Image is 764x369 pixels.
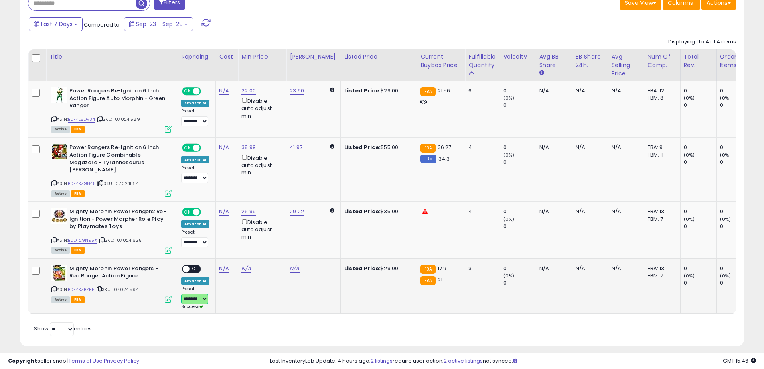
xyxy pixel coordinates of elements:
span: FBA [71,247,85,254]
div: Preset: [181,108,209,126]
div: 0 [720,223,752,230]
span: 21 [438,276,442,283]
div: 0 [720,208,752,215]
a: N/A [219,265,229,273]
div: 4 [468,208,493,215]
span: ON [183,88,193,95]
div: ASIN: [51,265,172,302]
small: FBM [420,155,436,163]
a: N/A [219,143,229,151]
a: B0F4KZBZBF [68,286,94,293]
div: Min Price [241,53,283,61]
div: FBM: 7 [648,216,674,223]
div: FBA: 13 [648,265,674,272]
b: Mighty Morphin Power Rangers - Red Ranger Action Figure [69,265,167,282]
small: (0%) [503,273,515,279]
div: Last InventoryLab Update: 4 hours ago, require user action, not synced. [270,357,756,365]
div: Preset: [181,165,209,183]
span: | SKU: 1070241589 [96,116,140,122]
div: Amazon AI [181,277,209,285]
span: OFF [200,145,213,151]
span: All listings currently available for purchase on Amazon [51,296,70,303]
span: | SKU: 1070241594 [95,286,138,293]
span: Compared to: [84,21,121,29]
div: Repricing [181,53,212,61]
small: FBA [420,276,435,285]
div: 0 [684,159,716,166]
i: Calculated using Dynamic Max Price. [330,208,334,213]
span: OFF [200,209,213,216]
span: 21.56 [438,87,450,94]
i: Calculated using Dynamic Max Price. [330,87,334,92]
div: N/A [612,144,638,151]
div: Total Rev. [684,53,713,69]
div: FBA: 9 [648,144,674,151]
div: 0 [720,102,752,109]
div: 0 [503,87,536,94]
div: 0 [503,223,536,230]
div: 0 [503,208,536,215]
div: 3 [468,265,493,272]
div: Amazon AI [181,156,209,163]
div: N/A [539,144,566,151]
button: Sep-23 - Sep-29 [124,17,193,31]
i: Calculated using Dynamic Max Price. [330,144,334,149]
span: Sep-23 - Sep-29 [136,20,183,28]
small: Avg BB Share. [539,69,544,77]
span: 36.27 [438,143,452,151]
span: ON [183,145,193,151]
div: $29.00 [344,87,411,94]
div: 0 [503,144,536,151]
small: (0%) [503,216,515,222]
div: 0 [684,265,716,272]
span: All listings currently available for purchase on Amazon [51,190,70,197]
div: Avg BB Share [539,53,569,69]
span: | SKU: 1070241625 [98,237,142,243]
div: FBA: 13 [648,208,674,215]
a: B0F4L5DV34 [68,116,95,123]
img: 41jSNK0FzoL._SL40_.jpg [51,87,67,103]
div: seller snap | | [8,357,139,365]
a: 41.97 [290,143,302,151]
small: (0%) [720,95,731,101]
b: Listed Price: [344,143,381,151]
span: Last 7 Days [41,20,73,28]
a: N/A [290,265,299,273]
b: Power Rangers Re-Ignition 6 Inch Action Figure Auto Morphin - Green Ranger [69,87,167,112]
span: 17.9 [438,265,447,272]
img: 517oBEQLb1L._SL40_.jpg [51,144,67,160]
a: 22.00 [241,87,256,95]
div: Amazon AI [181,100,209,107]
div: 0 [684,279,716,287]
div: 4 [468,144,493,151]
a: B0F4KZGN45 [68,180,96,187]
span: 34.3 [438,155,450,163]
div: N/A [576,208,602,215]
small: FBA [420,87,435,96]
div: 0 [720,279,752,287]
div: N/A [612,87,638,94]
strong: Copyright [8,357,37,365]
small: (0%) [684,152,695,158]
div: FBM: 8 [648,94,674,102]
div: 0 [720,159,752,166]
div: Current Buybox Price [420,53,462,69]
div: N/A [539,87,566,94]
small: (0%) [684,95,695,101]
div: Listed Price [344,53,413,61]
div: N/A [576,265,602,272]
small: (0%) [720,273,731,279]
b: Listed Price: [344,87,381,94]
div: FBA: 12 [648,87,674,94]
div: Preset: [181,286,209,310]
a: 38.99 [241,143,256,151]
span: OFF [190,265,203,272]
span: ON [183,209,193,216]
div: 0 [503,279,536,287]
div: N/A [539,208,566,215]
div: BB Share 24h. [576,53,605,69]
div: 0 [503,102,536,109]
small: (0%) [503,152,515,158]
span: FBA [71,190,85,197]
small: FBA [420,265,435,274]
